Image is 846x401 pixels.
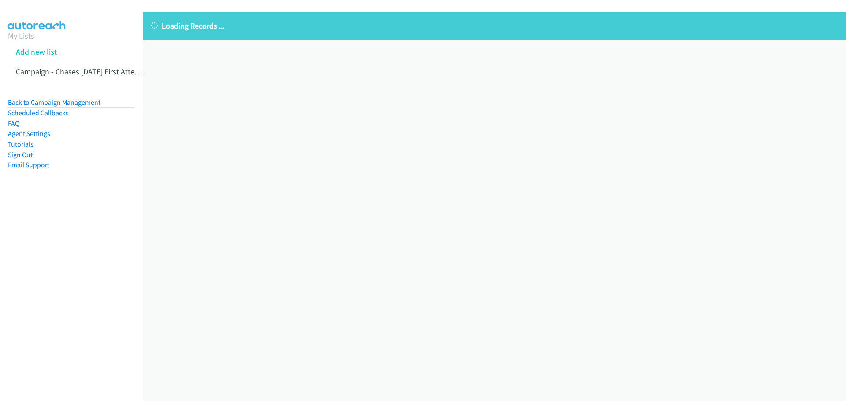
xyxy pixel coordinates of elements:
[8,129,50,138] a: Agent Settings
[8,151,33,159] a: Sign Out
[16,66,148,77] a: Campaign - Chases [DATE] First Attempt
[8,119,19,128] a: FAQ
[8,161,49,169] a: Email Support
[151,20,838,32] p: Loading Records ...
[8,109,69,117] a: Scheduled Callbacks
[16,47,57,57] a: Add new list
[8,31,34,41] a: My Lists
[8,98,100,107] a: Back to Campaign Management
[8,140,33,148] a: Tutorials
